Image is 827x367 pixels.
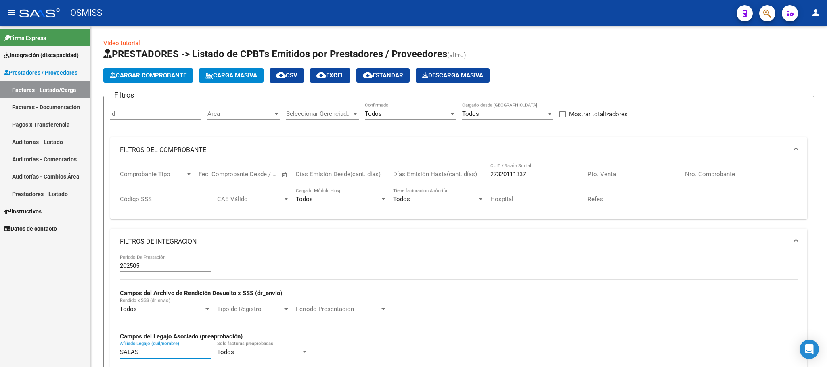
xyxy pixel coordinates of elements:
input: Start date [199,171,225,178]
span: Descarga Masiva [422,72,483,79]
button: Carga Masiva [199,68,264,83]
input: End date [232,171,271,178]
span: Mostrar totalizadores [569,109,628,119]
button: Open calendar [280,170,289,179]
span: Todos [365,110,382,117]
mat-icon: cloud_download [363,70,373,80]
strong: Campos del Archivo de Rendición Devuelto x SSS (dr_envio) [120,290,282,297]
span: Estandar [363,72,403,79]
span: Período Presentación [296,305,380,313]
span: - OSMISS [64,4,102,22]
mat-icon: cloud_download [316,70,326,80]
a: Video tutorial [103,40,140,47]
mat-panel-title: FILTROS DEL COMPROBANTE [120,146,788,154]
button: EXCEL [310,68,350,83]
strong: Campos del Legajo Asociado (preaprobación) [120,333,243,340]
button: CSV [270,68,304,83]
mat-panel-title: FILTROS DE INTEGRACION [120,237,788,246]
span: Todos [393,196,410,203]
span: Cargar Comprobante [110,72,186,79]
mat-expansion-panel-header: FILTROS DEL COMPROBANTE [110,137,807,163]
span: Prestadores / Proveedores [4,68,77,77]
span: (alt+q) [447,51,466,59]
span: CAE Válido [217,196,283,203]
span: Todos [462,110,479,117]
button: Cargar Comprobante [103,68,193,83]
div: FILTROS DEL COMPROBANTE [110,163,807,219]
span: Todos [120,305,137,313]
span: Seleccionar Gerenciador [286,110,352,117]
span: PRESTADORES -> Listado de CPBTs Emitidos por Prestadores / Proveedores [103,48,447,60]
button: Descarga Masiva [416,68,490,83]
h3: Filtros [110,90,138,101]
mat-icon: cloud_download [276,70,286,80]
button: Estandar [356,68,410,83]
span: Instructivos [4,207,42,216]
span: Comprobante Tipo [120,171,185,178]
span: Carga Masiva [205,72,257,79]
span: CSV [276,72,297,79]
mat-icon: person [811,8,821,17]
span: EXCEL [316,72,344,79]
app-download-masive: Descarga masiva de comprobantes (adjuntos) [416,68,490,83]
span: Datos de contacto [4,224,57,233]
span: Integración (discapacidad) [4,51,79,60]
span: Todos [217,348,234,356]
span: Area [207,110,273,117]
span: Firma Express [4,33,46,42]
span: Todos [296,196,313,203]
div: Open Intercom Messenger [800,340,819,359]
mat-expansion-panel-header: FILTROS DE INTEGRACION [110,229,807,254]
span: Tipo de Registro [217,305,283,313]
mat-icon: menu [6,8,16,17]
